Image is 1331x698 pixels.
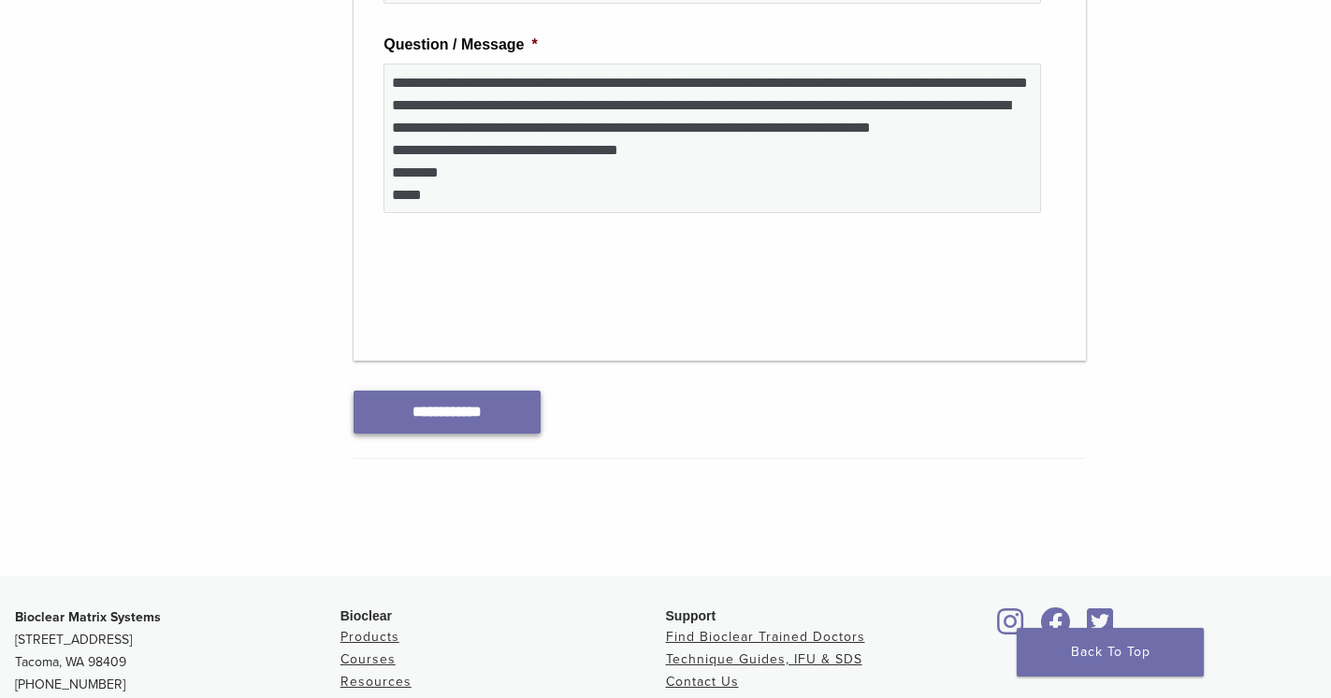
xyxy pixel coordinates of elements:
[383,243,668,316] iframe: reCAPTCHA
[1034,619,1077,637] a: Bioclear
[666,629,865,645] a: Find Bioclear Trained Doctors
[666,651,862,667] a: Technique Guides, IFU & SDS
[15,609,161,625] strong: Bioclear Matrix Systems
[340,608,392,623] span: Bioclear
[340,629,399,645] a: Products
[1081,619,1121,637] a: Bioclear
[340,674,412,690] a: Resources
[666,608,716,623] span: Support
[340,651,396,667] a: Courses
[15,606,340,696] p: [STREET_ADDRESS] Tacoma, WA 98409 [PHONE_NUMBER]
[991,619,1030,637] a: Bioclear
[1017,628,1204,677] a: Back To Top
[383,36,538,55] label: Question / Message
[666,674,739,690] a: Contact Us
